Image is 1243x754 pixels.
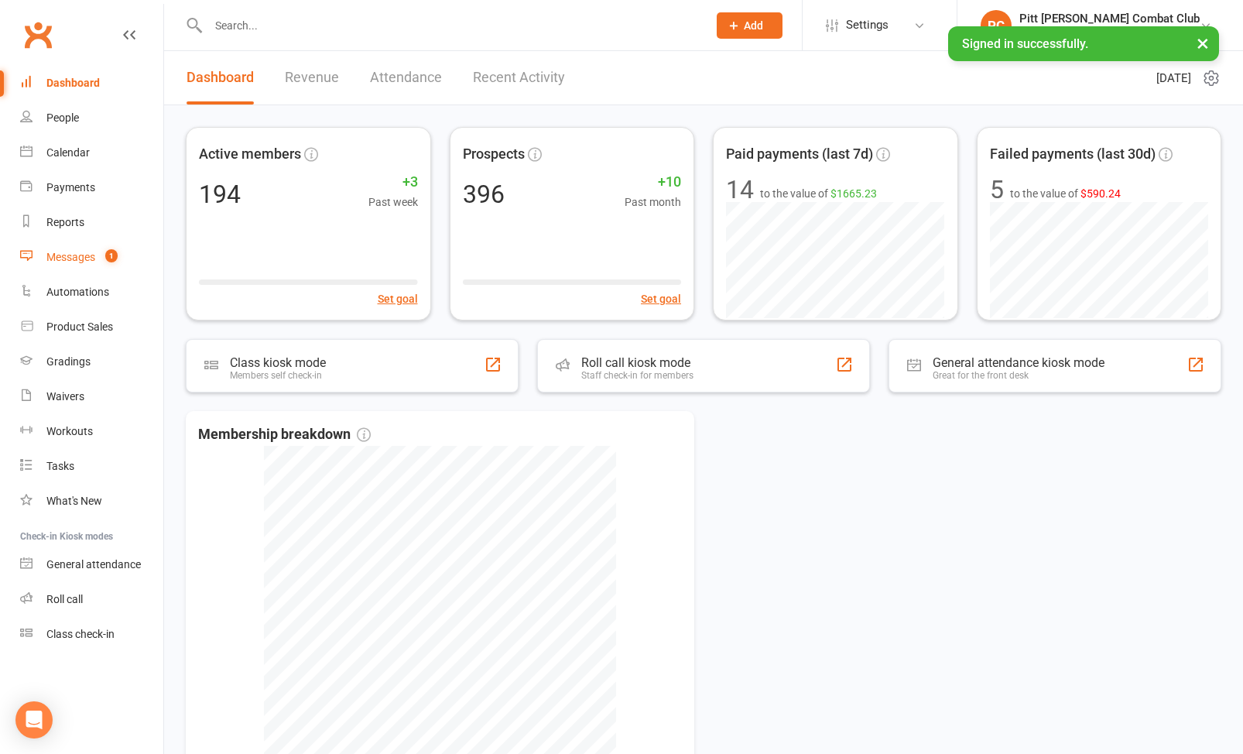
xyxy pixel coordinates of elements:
span: Prospects [463,143,525,166]
div: General attendance [46,558,141,571]
div: Class check-in [46,628,115,640]
a: Dashboard [20,66,163,101]
div: Pitt [PERSON_NAME] Combat Club [1019,12,1200,26]
span: Past month [625,194,681,211]
span: to the value of [1010,185,1121,202]
a: General attendance kiosk mode [20,547,163,582]
div: People [46,111,79,124]
div: Workouts [46,425,93,437]
a: Attendance [370,51,442,105]
a: Waivers [20,379,163,414]
a: Workouts [20,414,163,449]
button: Add [717,12,782,39]
span: $590.24 [1080,187,1121,200]
div: Great for the front desk [933,370,1104,381]
div: 5 [990,177,1004,202]
span: Add [744,19,763,32]
div: What's New [46,495,102,507]
span: $1665.23 [830,187,877,200]
a: Clubworx [19,15,57,54]
a: Revenue [285,51,339,105]
button: × [1189,26,1217,60]
div: Roll call kiosk mode [581,355,693,370]
a: Tasks [20,449,163,484]
div: 14 [726,177,754,202]
button: Set goal [378,290,418,307]
div: Calendar [46,146,90,159]
input: Search... [204,15,697,36]
span: 1 [105,249,118,262]
span: +10 [625,171,681,194]
div: Staff check-in for members [581,370,693,381]
a: What's New [20,484,163,519]
div: Tasks [46,460,74,472]
div: Waivers [46,390,84,403]
a: Reports [20,205,163,240]
span: Active members [199,143,301,166]
div: Product Sales [46,320,113,333]
div: Gradings [46,355,91,368]
div: Messages [46,251,95,263]
div: Class kiosk mode [230,355,326,370]
span: Settings [846,8,889,43]
span: [DATE] [1156,69,1191,87]
span: to the value of [760,185,877,202]
span: Paid payments (last 7d) [726,143,873,166]
div: General attendance kiosk mode [933,355,1104,370]
a: Roll call [20,582,163,617]
a: Product Sales [20,310,163,344]
a: Gradings [20,344,163,379]
div: Open Intercom Messenger [15,701,53,739]
span: Membership breakdown [198,423,371,446]
button: Set goal [641,290,681,307]
div: Reports [46,216,84,228]
span: Past week [368,194,418,211]
a: Class kiosk mode [20,617,163,652]
a: People [20,101,163,135]
a: Payments [20,170,163,205]
div: Members self check-in [230,370,326,381]
div: PC [981,10,1012,41]
a: Automations [20,275,163,310]
a: Calendar [20,135,163,170]
div: 194 [199,182,241,207]
div: Dashboard [46,77,100,89]
div: 396 [463,182,505,207]
div: Payments [46,181,95,194]
div: Automations [46,286,109,298]
div: Pitt [PERSON_NAME] Combat Club [1019,26,1200,39]
span: +3 [368,171,418,194]
div: Roll call [46,593,83,605]
a: Dashboard [187,51,254,105]
a: Recent Activity [473,51,565,105]
a: Messages 1 [20,240,163,275]
span: Failed payments (last 30d) [990,143,1156,166]
span: Signed in successfully. [962,36,1088,51]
